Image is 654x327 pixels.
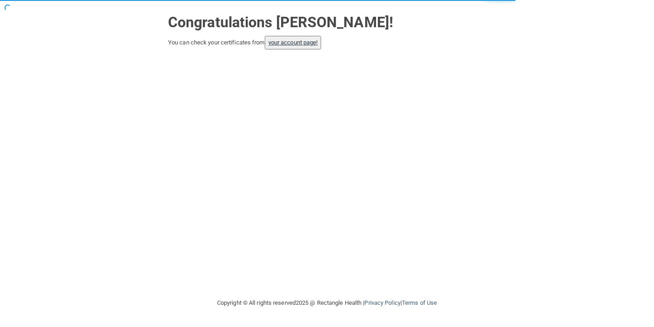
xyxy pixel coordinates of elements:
div: Copyright © All rights reserved 2025 @ Rectangle Health | | [161,288,493,317]
a: Terms of Use [402,299,437,306]
a: your account page! [268,39,318,46]
div: You can check your certificates from [168,36,486,49]
strong: Congratulations [PERSON_NAME]! [168,14,393,31]
a: Privacy Policy [364,299,400,306]
button: your account page! [265,36,322,49]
